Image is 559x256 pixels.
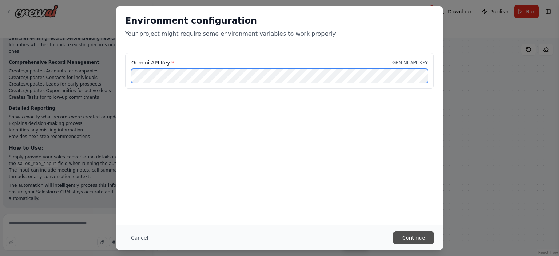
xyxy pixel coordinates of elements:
[131,59,174,66] label: Gemini API Key
[125,15,434,27] h2: Environment configuration
[125,29,434,38] p: Your project might require some environment variables to work properly.
[392,60,428,66] p: GEMINI_API_KEY
[393,231,434,244] button: Continue
[125,231,154,244] button: Cancel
